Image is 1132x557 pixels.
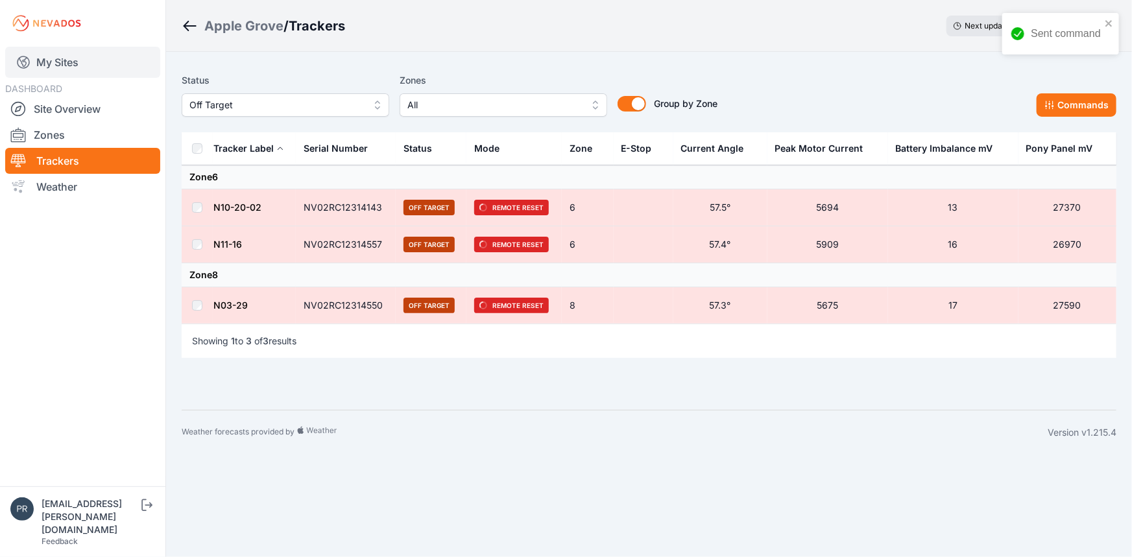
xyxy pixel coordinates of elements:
[213,142,274,155] div: Tracker Label
[767,189,888,226] td: 5694
[888,226,1018,263] td: 16
[681,142,744,155] div: Current Angle
[192,335,296,348] p: Showing to of results
[213,239,242,250] a: N11-16
[403,142,432,155] div: Status
[474,142,500,155] div: Mode
[673,226,767,263] td: 57.4°
[42,536,78,546] a: Feedback
[400,73,607,88] label: Zones
[474,133,510,164] button: Mode
[403,237,455,252] span: Off Target
[775,142,863,155] div: Peak Motor Current
[213,133,284,164] button: Tracker Label
[42,497,139,536] div: [EMAIL_ADDRESS][PERSON_NAME][DOMAIN_NAME]
[407,97,581,113] span: All
[1018,189,1116,226] td: 27370
[673,287,767,324] td: 57.3°
[767,287,888,324] td: 5675
[400,93,607,117] button: All
[562,287,613,324] td: 8
[10,497,34,521] img: przemyslaw.szewczyk@energix-group.com
[5,122,160,148] a: Zones
[1026,142,1093,155] div: Pony Panel mV
[1026,133,1103,164] button: Pony Panel mV
[189,97,363,113] span: Off Target
[182,9,345,43] nav: Breadcrumb
[5,96,160,122] a: Site Overview
[5,83,62,94] span: DASHBOARD
[304,133,378,164] button: Serial Number
[263,335,269,346] span: 3
[10,13,83,34] img: Nevados
[474,298,549,313] span: Remote Reset
[562,226,613,263] td: 6
[5,47,160,78] a: My Sites
[570,133,603,164] button: Zone
[654,98,717,109] span: Group by Zone
[1048,426,1116,439] div: Version v1.215.4
[621,133,662,164] button: E-Stop
[213,300,248,311] a: N03-29
[231,335,235,346] span: 1
[767,226,888,263] td: 5909
[896,142,993,155] div: Battery Imbalance mV
[681,133,754,164] button: Current Angle
[182,93,389,117] button: Off Target
[1018,226,1116,263] td: 26970
[182,73,389,88] label: Status
[474,200,549,215] span: Remote Reset
[5,174,160,200] a: Weather
[182,426,1048,439] div: Weather forecasts provided by
[5,148,160,174] a: Trackers
[888,287,1018,324] td: 17
[304,142,368,155] div: Serial Number
[621,142,652,155] div: E-Stop
[474,237,549,252] span: Remote Reset
[213,202,261,213] a: N10-20-02
[562,189,613,226] td: 6
[403,133,442,164] button: Status
[182,165,1116,189] td: Zone 6
[1105,18,1114,29] button: close
[246,335,252,346] span: 3
[896,133,1004,164] button: Battery Imbalance mV
[296,226,396,263] td: NV02RC12314557
[1031,26,1101,41] div: Sent command
[296,189,396,226] td: NV02RC12314143
[965,21,1018,30] span: Next update in
[888,189,1018,226] td: 13
[403,298,455,313] span: Off Target
[403,200,455,215] span: Off Target
[182,263,1116,287] td: Zone 8
[1037,93,1116,117] button: Commands
[289,17,345,35] h3: Trackers
[283,17,289,35] span: /
[570,142,592,155] div: Zone
[296,287,396,324] td: NV02RC12314550
[673,189,767,226] td: 57.5°
[204,17,283,35] a: Apple Grove
[1018,287,1116,324] td: 27590
[775,133,874,164] button: Peak Motor Current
